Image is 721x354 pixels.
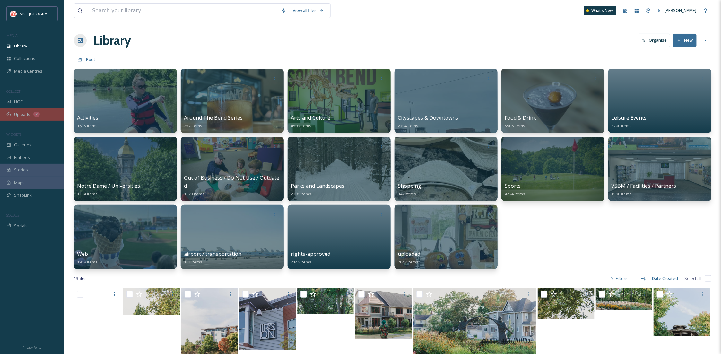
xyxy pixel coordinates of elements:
[612,191,632,197] span: 1590 items
[184,123,202,129] span: 257 items
[33,112,40,117] div: 2
[291,123,311,129] span: 4509 items
[20,11,70,17] span: Visit [GEOGRAPHIC_DATA]
[23,345,41,350] span: Privacy Policy
[505,191,525,197] span: 4274 items
[398,191,416,197] span: 347 items
[398,251,420,265] a: uploaded7047 items
[77,182,140,189] span: Notre Dame / Universities
[6,33,18,38] span: MEDIA
[291,250,330,257] span: rights-approved
[89,4,278,18] input: Search your library
[14,223,28,229] span: Socials
[184,174,279,189] span: Out of Business / Do Not Use / Outdated
[77,115,98,129] a: Activities1675 items
[612,115,647,129] a: Leisure Events2700 items
[77,183,140,197] a: Notre Dame / Universities1154 items
[77,123,98,129] span: 1675 items
[291,191,311,197] span: 2391 items
[505,115,536,129] a: Food & Drink5906 items
[665,7,697,13] span: [PERSON_NAME]
[505,183,525,197] a: Sports4274 items
[673,34,697,47] button: New
[86,56,95,62] span: Root
[290,4,327,17] a: View all files
[86,56,95,63] a: Root
[74,275,87,281] span: 13 file s
[77,114,98,121] span: Activities
[612,123,632,129] span: 2700 items
[14,167,28,173] span: Stories
[291,115,330,129] a: Arts and Culture4509 items
[184,175,279,197] a: Out of Business / Do Not Use / Outdated1673 items
[184,191,204,197] span: 1673 items
[6,132,21,137] span: WIDGETS
[14,180,25,186] span: Maps
[77,259,98,265] span: 1948 items
[93,31,131,50] a: Library
[23,343,41,351] a: Privacy Policy
[398,115,458,129] a: Cityscapes & Downtowns2704 items
[398,182,421,189] span: Shopping
[184,114,243,121] span: Around The Bend Series
[291,114,330,121] span: Arts and Culture
[649,272,682,285] div: Date Created
[607,272,631,285] div: Filters
[398,183,421,197] a: Shopping347 items
[584,6,616,15] a: What's New
[638,34,670,47] button: Organise
[14,142,31,148] span: Galleries
[6,89,20,94] span: COLLECT
[14,192,32,198] span: SnapLink
[14,68,42,74] span: Media Centres
[77,251,98,265] a: Web1948 items
[77,191,98,197] span: 1154 items
[398,250,420,257] span: uploaded
[685,275,702,281] span: Select all
[291,183,344,197] a: Parks and Landscapes2391 items
[398,123,418,129] span: 2704 items
[14,56,35,62] span: Collections
[77,250,88,257] span: Web
[6,213,19,218] span: SOCIALS
[14,111,30,117] span: Uploads
[612,183,676,197] a: VSBM / Facilities / Partners1590 items
[14,99,23,105] span: UGC
[612,114,647,121] span: Leisure Events
[10,11,17,17] img: vsbm-stackedMISH_CMYKlogo2017.jpg
[184,259,202,265] span: 101 items
[14,43,27,49] span: Library
[184,251,241,265] a: airport / transportation101 items
[505,182,521,189] span: Sports
[291,259,311,265] span: 2146 items
[291,182,344,189] span: Parks and Landscapes
[291,251,330,265] a: rights-approved2146 items
[505,123,525,129] span: 5906 items
[14,154,30,160] span: Embeds
[612,182,676,189] span: VSBM / Facilities / Partners
[184,250,241,257] span: airport / transportation
[398,114,458,121] span: Cityscapes & Downtowns
[505,114,536,121] span: Food & Drink
[184,115,243,129] a: Around The Bend Series257 items
[654,4,700,17] a: [PERSON_NAME]
[398,259,418,265] span: 7047 items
